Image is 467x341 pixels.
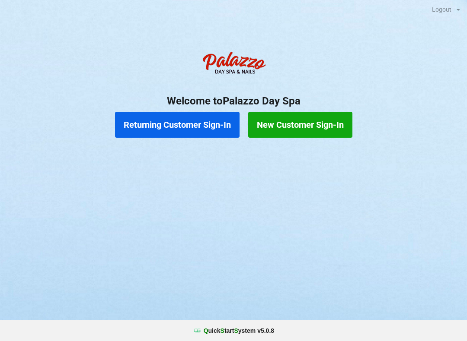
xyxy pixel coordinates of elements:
[204,326,274,335] b: uick tart ystem v 5.0.8
[193,326,202,335] img: favicon.ico
[115,112,240,138] button: Returning Customer Sign-In
[248,112,352,138] button: New Customer Sign-In
[221,327,224,334] span: S
[432,6,451,13] div: Logout
[199,47,268,82] img: PalazzoDaySpaNails-Logo.png
[234,327,238,334] span: S
[204,327,208,334] span: Q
